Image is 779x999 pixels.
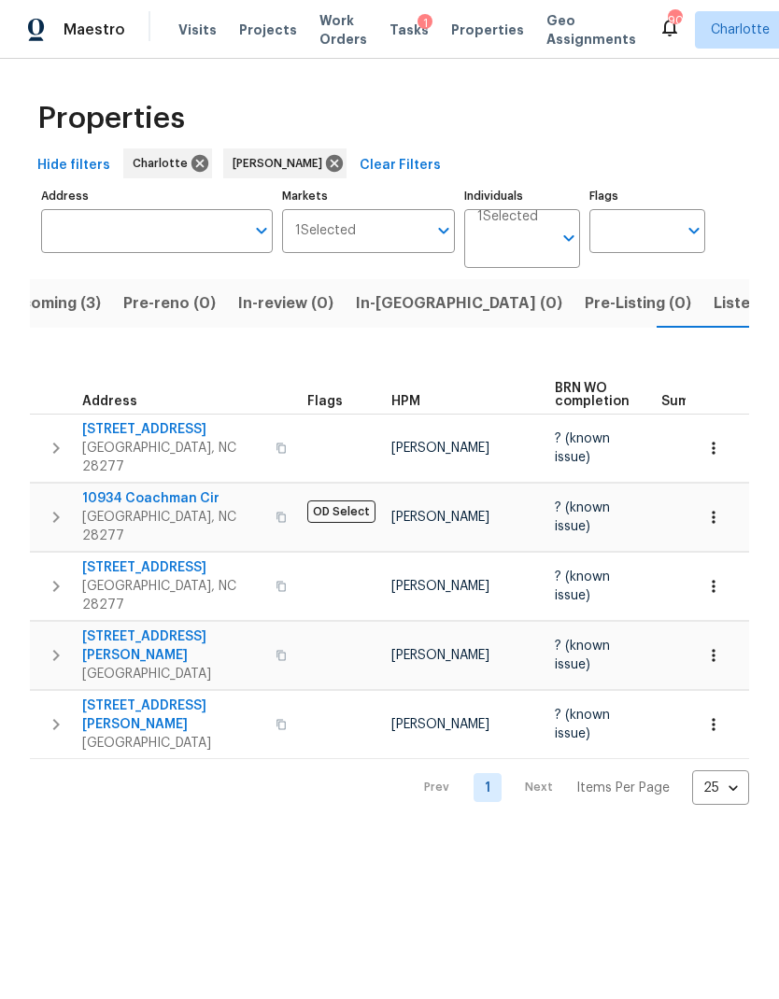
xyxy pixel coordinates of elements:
span: Upcoming (3) [1,290,101,317]
label: Individuals [464,190,580,202]
span: HPM [391,395,420,408]
span: ? (known issue) [555,501,610,533]
button: Open [681,218,707,244]
span: Hide filters [37,154,110,177]
span: In-[GEOGRAPHIC_DATA] (0) [356,290,562,317]
span: BRN WO completion [555,382,630,408]
span: Projects [239,21,297,39]
span: [STREET_ADDRESS][PERSON_NAME] [82,696,264,734]
p: Items Per Page [576,779,670,797]
div: 25 [692,764,749,812]
span: [STREET_ADDRESS] [82,420,264,439]
span: [GEOGRAPHIC_DATA] [82,665,264,683]
span: [GEOGRAPHIC_DATA], NC 28277 [82,508,264,545]
span: In-review (0) [238,290,333,317]
span: Clear Filters [360,154,441,177]
span: [PERSON_NAME] [391,718,489,731]
span: Pre-Listing (0) [585,290,691,317]
span: Geo Assignments [546,11,636,49]
span: [PERSON_NAME] [233,154,330,173]
span: [PERSON_NAME] [391,649,489,662]
button: Open [431,218,457,244]
span: ? (known issue) [555,640,610,671]
span: [PERSON_NAME] [391,580,489,593]
span: Pre-reno (0) [123,290,216,317]
span: [STREET_ADDRESS] [82,558,264,577]
span: [PERSON_NAME] [391,511,489,524]
label: Markets [282,190,456,202]
span: [GEOGRAPHIC_DATA], NC 28277 [82,577,264,614]
span: ? (known issue) [555,432,610,464]
button: Clear Filters [352,148,448,183]
span: Properties [37,109,185,128]
span: ? (known issue) [555,709,610,740]
span: [PERSON_NAME] [391,442,489,455]
span: Address [82,395,137,408]
button: Open [248,218,275,244]
span: [GEOGRAPHIC_DATA], NC 28277 [82,439,264,476]
span: [GEOGRAPHIC_DATA] [82,734,264,753]
span: 10934 Coachman Cir [82,489,264,508]
button: Hide filters [30,148,118,183]
div: [PERSON_NAME] [223,148,347,178]
span: Work Orders [319,11,367,49]
div: 1 [418,14,432,33]
span: Properties [451,21,524,39]
div: 90 [668,11,681,30]
span: Flags [307,395,343,408]
span: Summary [661,395,722,408]
span: 1 Selected [477,209,538,225]
span: ? (known issue) [555,570,610,602]
button: Open [556,225,582,251]
span: [STREET_ADDRESS][PERSON_NAME] [82,627,264,665]
span: Tasks [389,23,429,36]
span: Charlotte [133,154,195,173]
span: Maestro [64,21,125,39]
a: Goto page 1 [474,773,502,802]
span: Charlotte [711,21,770,39]
nav: Pagination Navigation [406,770,749,805]
div: Charlotte [123,148,212,178]
label: Flags [589,190,705,202]
span: OD Select [307,500,375,523]
label: Address [41,190,273,202]
span: Visits [178,21,217,39]
span: 1 Selected [295,223,356,239]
